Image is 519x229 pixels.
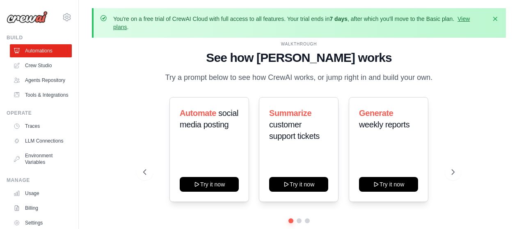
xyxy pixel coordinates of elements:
a: Traces [10,120,72,133]
span: Summarize [269,109,311,118]
a: Tools & Integrations [10,88,72,102]
img: Logo [7,11,48,23]
div: Build [7,34,72,41]
a: Environment Variables [10,149,72,169]
button: Try it now [359,177,418,192]
p: You're on a free trial of CrewAI Cloud with full access to all features. Your trial ends in , aft... [113,15,486,31]
button: Try it now [180,177,239,192]
div: WALKTHROUGH [143,41,455,47]
button: Try it now [269,177,328,192]
a: Billing [10,202,72,215]
a: LLM Connections [10,134,72,147]
span: weekly reports [359,120,409,129]
a: Automations [10,44,72,57]
div: Operate [7,110,72,116]
span: Automate [180,109,216,118]
span: social media posting [180,109,238,129]
span: Generate [359,109,393,118]
a: Agents Repository [10,74,72,87]
span: customer support tickets [269,120,320,141]
div: Manage [7,177,72,184]
h1: See how [PERSON_NAME] works [143,50,455,65]
a: Usage [10,187,72,200]
a: Crew Studio [10,59,72,72]
p: Try a prompt below to see how CrewAI works, or jump right in and build your own. [161,72,437,84]
strong: 7 days [329,16,348,22]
